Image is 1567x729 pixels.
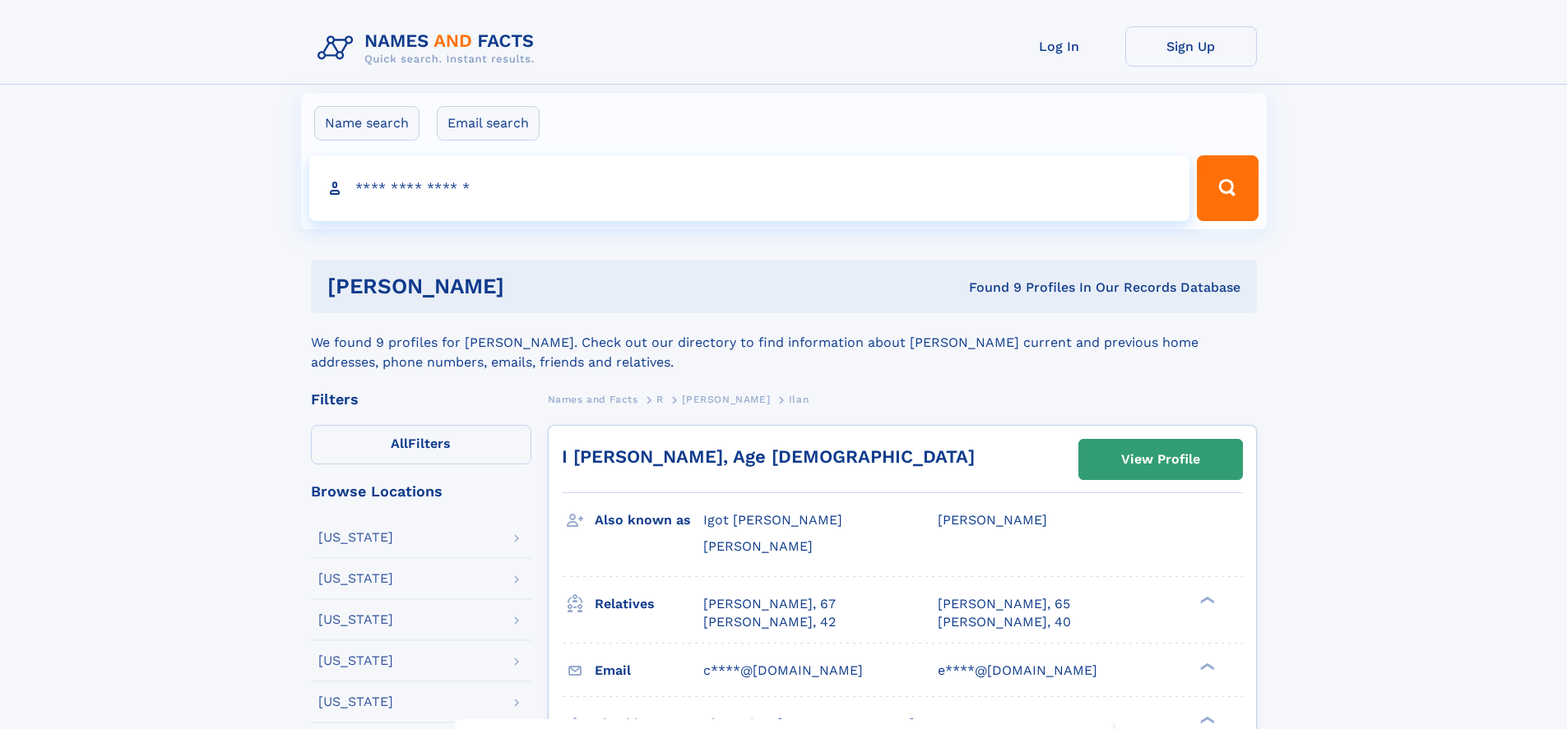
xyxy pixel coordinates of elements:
[311,392,531,407] div: Filters
[314,106,420,141] label: Name search
[1125,26,1257,67] a: Sign Up
[562,446,975,467] a: I [PERSON_NAME], Age [DEMOGRAPHIC_DATA]
[595,590,703,618] h3: Relatives
[318,613,393,626] div: [US_STATE]
[595,506,703,534] h3: Also known as
[703,512,842,528] span: Igot [PERSON_NAME]
[327,276,737,297] h1: [PERSON_NAME]
[318,572,393,585] div: [US_STATE]
[318,695,393,708] div: [US_STATE]
[391,436,408,451] span: All
[595,657,703,685] h3: Email
[938,613,1071,631] a: [PERSON_NAME], 40
[311,425,531,464] label: Filters
[309,155,1190,221] input: search input
[437,106,540,141] label: Email search
[736,279,1240,297] div: Found 9 Profiles In Our Records Database
[682,389,770,409] a: [PERSON_NAME]
[318,531,393,544] div: [US_STATE]
[311,26,548,71] img: Logo Names and Facts
[548,389,638,409] a: Names and Facts
[682,394,770,405] span: [PERSON_NAME]
[789,394,809,405] span: Ilan
[1079,440,1242,479] a: View Profile
[994,26,1125,67] a: Log In
[703,595,836,613] a: [PERSON_NAME], 67
[311,484,531,499] div: Browse Locations
[656,394,664,405] span: R
[1197,155,1258,221] button: Search Button
[1196,594,1216,605] div: ❯
[656,389,664,409] a: R
[703,613,836,631] a: [PERSON_NAME], 42
[1121,441,1200,478] div: View Profile
[938,595,1070,613] a: [PERSON_NAME], 65
[703,538,813,554] span: [PERSON_NAME]
[1196,661,1216,671] div: ❯
[1196,714,1216,725] div: ❯
[318,654,393,667] div: [US_STATE]
[938,512,1047,528] span: [PERSON_NAME]
[311,313,1257,372] div: We found 9 profiles for [PERSON_NAME]. Check out our directory to find information about [PERSON_...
